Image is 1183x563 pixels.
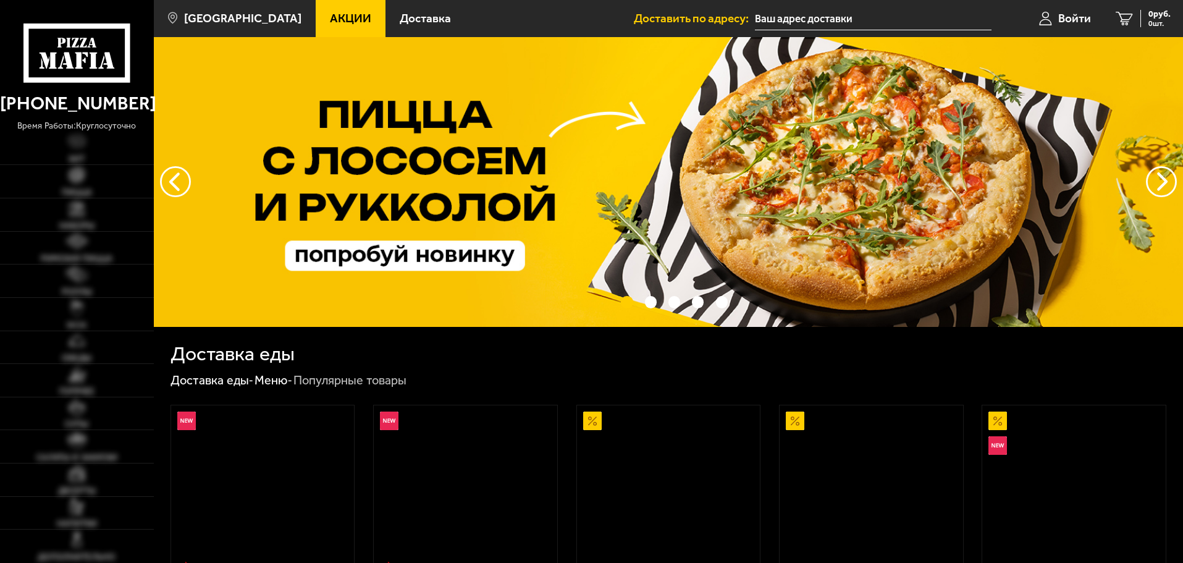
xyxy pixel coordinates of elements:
[38,552,116,561] span: Дополнительно
[293,372,406,388] div: Популярные товары
[330,12,371,24] span: Акции
[160,166,191,197] button: следующий
[65,420,88,428] span: Супы
[1148,10,1171,19] span: 0 руб.
[645,296,657,308] button: точки переключения
[755,7,991,30] input: Ваш адрес доставки
[786,412,804,430] img: Акционный
[67,321,86,329] span: WOK
[380,412,398,430] img: Новинка
[255,371,292,388] a: Меню-
[988,412,1007,430] img: Акционный
[1058,12,1091,24] span: Войти
[634,12,755,24] span: Доставить по адресу:
[62,188,92,197] span: Пицца
[62,353,91,362] span: Обеды
[171,371,253,388] a: Доставка еды-
[716,296,728,308] button: точки переключения
[69,155,85,163] span: Хит
[58,486,96,495] span: Десерты
[36,453,117,462] span: Салаты и закуски
[1148,20,1171,27] span: 0 шт.
[57,519,97,528] span: Напитки
[41,254,112,263] span: Римская пицца
[583,412,602,430] img: Акционный
[692,296,704,308] button: точки переключения
[400,12,451,24] span: Доставка
[668,296,680,308] button: точки переключения
[621,296,633,308] button: точки переключения
[988,436,1007,455] img: Новинка
[177,412,196,430] img: Новинка
[62,287,92,296] span: Роллы
[59,221,95,230] span: Наборы
[59,387,95,396] span: Горячее
[184,12,301,24] span: [GEOGRAPHIC_DATA]
[171,343,295,363] h1: Доставка еды
[1146,166,1177,197] button: предыдущий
